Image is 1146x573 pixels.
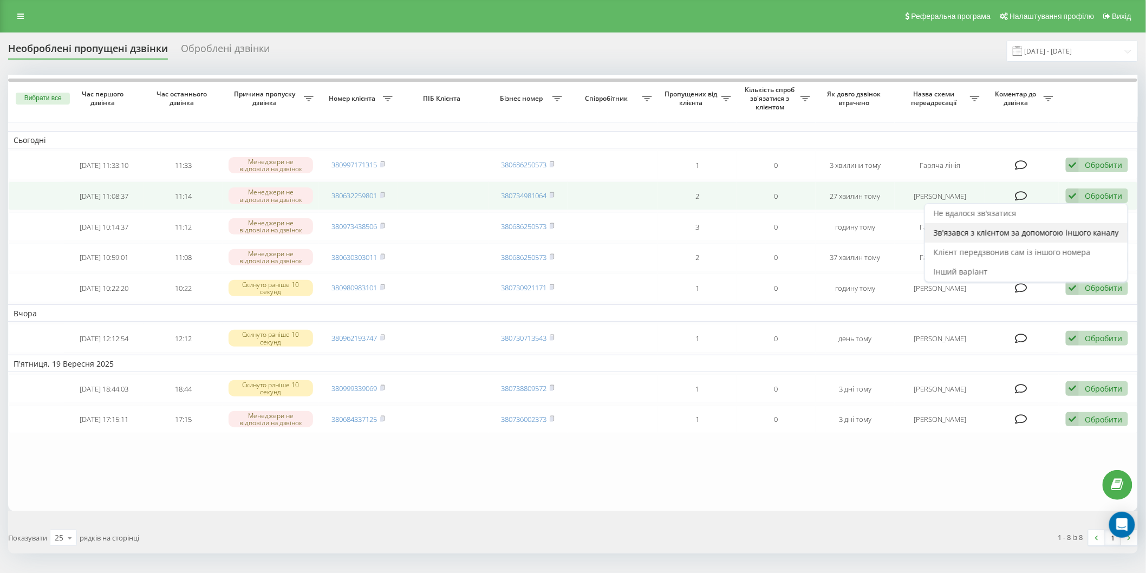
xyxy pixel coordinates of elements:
font: годину тому [835,222,875,232]
font: Менеджери не відповіли на дзвінок [239,157,302,173]
font: Реферальна програма [911,12,991,21]
font: 37 хвилин тому [830,252,881,262]
font: 1 [695,334,699,343]
font: [PERSON_NAME] [914,191,966,201]
font: Менеджери не відповіли на дзвінок [239,249,302,265]
font: 0 [774,384,778,394]
div: Open Intercom Messenger [1109,512,1135,538]
font: 10:22 [175,283,192,293]
font: 1 - 8 із 8 [1058,532,1083,542]
font: 2 [695,252,699,262]
font: Скинуто раніше 10 секунд [242,330,299,346]
font: Гаряча лінія [920,252,960,262]
font: Час останнього дзвінка [157,89,207,107]
font: Клієнт передзвонив сам із іншого номера [934,247,1091,257]
a: 380962193747 [332,333,377,343]
font: [DATE] 18:44:03 [80,384,128,394]
font: 2 [695,191,699,201]
font: Час першого дзвінка [82,89,123,107]
font: 3 хвилини тому [830,160,881,170]
a: 380738809572 [502,383,547,393]
button: Вибрати все [16,93,70,105]
font: [DATE] 12:12:54 [80,334,128,343]
font: [DATE] 11:08:37 [80,191,128,201]
a: 380973438506 [332,222,377,231]
font: 0 [774,414,778,424]
font: Назва схеми переадресації [911,89,956,107]
font: Обробити [1085,283,1122,293]
a: 380632259801 [332,191,377,200]
font: 11:08 [175,252,192,262]
font: П'ятниця, 19 Вересня 2025 [14,359,114,369]
font: [DATE] 10:14:37 [80,222,128,232]
font: Бізнес номер [500,94,543,103]
font: 17:15 [175,414,192,424]
font: Необроблені пропущені дзвінки [8,42,168,55]
font: [PERSON_NAME] [914,414,966,424]
font: Номер клієнта [329,94,375,103]
a: 380997171315 [332,160,377,170]
font: рядків на сторінці [80,533,139,543]
font: Вибрати все [24,94,62,102]
font: [DATE] 11:33:10 [80,160,128,170]
font: 1 [695,160,699,170]
font: 1 [695,414,699,424]
font: 1 [1111,533,1115,543]
font: Показувати [8,533,47,543]
font: 11:33 [175,160,192,170]
font: Менеджери не відповіли на дзвінок [239,187,302,204]
a: 380684337125 [332,414,377,424]
font: Гаряча лінія [920,160,960,170]
font: 1 [695,283,699,293]
font: 0 [774,334,778,343]
font: Менеджери не відповіли на дзвінок [239,411,302,427]
font: Кількість спроб зв'язатися з клієнтом [745,85,795,111]
font: 0 [774,283,778,293]
font: Обробити [1085,383,1122,394]
font: 3 дні тому [839,384,871,394]
a: 380999339069 [332,383,377,393]
font: Зв'язався з клієнтом за допомогою іншого каналу [934,227,1119,238]
font: 380980983101 [332,283,377,292]
font: [PERSON_NAME] [914,384,966,394]
font: Обробити [1085,160,1122,170]
font: Скинуто раніше 10 секунд [242,280,299,296]
font: Скинуто раніше 10 секунд [242,380,299,396]
font: [DATE] 10:22:20 [80,283,128,293]
a: 380630303011 [332,252,377,262]
a: 380736002373 [502,414,547,424]
font: [DATE] 10:59:01 [80,252,128,262]
font: 11:12 [175,222,192,232]
font: 0 [774,160,778,170]
font: 0 [774,222,778,232]
font: 11:14 [175,191,192,201]
font: Коментар до дзвінка [995,89,1037,107]
font: Обробити [1085,191,1122,201]
font: Як довго дзвінок втрачено [827,89,881,107]
a: 380734981064 [502,191,547,200]
font: Інший варіант [934,266,988,277]
font: [PERSON_NAME] [914,334,966,343]
font: [PERSON_NAME] [914,283,966,293]
font: Гаряча лінія [920,222,960,232]
font: Причина пропуску дзвінка [234,89,295,107]
font: Обробити [1085,333,1122,343]
font: 0 [774,252,778,262]
a: 380686250573 [502,252,547,262]
font: 380730713543 [502,333,547,343]
font: Оброблені дзвінки [181,42,270,55]
font: ПІБ Клієнта [423,94,460,103]
font: 27 хвилин тому [830,191,881,201]
font: Обробити [1085,414,1122,425]
a: 380730921171 [502,283,547,292]
font: 1 [695,384,699,394]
